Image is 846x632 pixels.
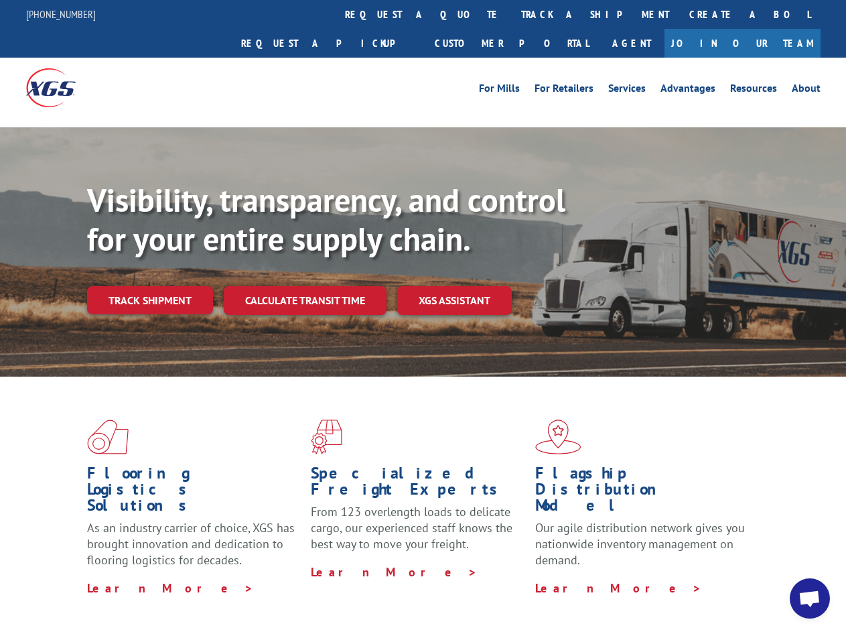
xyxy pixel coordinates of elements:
b: Visibility, transparency, and control for your entire supply chain. [87,179,565,259]
a: About [792,83,821,98]
a: Resources [730,83,777,98]
a: Join Our Team [664,29,821,58]
a: Learn More > [311,564,478,580]
img: xgs-icon-flagship-distribution-model-red [535,420,581,454]
a: Request a pickup [231,29,425,58]
a: Customer Portal [425,29,599,58]
a: Learn More > [87,580,254,596]
a: Open chat [790,578,830,619]
span: Our agile distribution network gives you nationwide inventory management on demand. [535,520,745,568]
p: From 123 overlength loads to delicate cargo, our experienced staff knows the best way to move you... [311,504,524,564]
h1: Specialized Freight Experts [311,465,524,504]
h1: Flooring Logistics Solutions [87,465,301,520]
img: xgs-icon-focused-on-flooring-red [311,420,342,454]
a: For Retailers [535,83,593,98]
h1: Flagship Distribution Model [535,465,749,520]
a: Track shipment [87,286,213,314]
span: As an industry carrier of choice, XGS has brought innovation and dedication to flooring logistics... [87,520,295,568]
a: Calculate transit time [224,286,386,315]
a: Learn More > [535,580,702,596]
a: Advantages [660,83,715,98]
a: For Mills [479,83,520,98]
img: xgs-icon-total-supply-chain-intelligence-red [87,420,129,454]
a: XGS ASSISTANT [397,286,512,315]
a: Agent [599,29,664,58]
a: Services [608,83,646,98]
a: [PHONE_NUMBER] [26,7,96,21]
